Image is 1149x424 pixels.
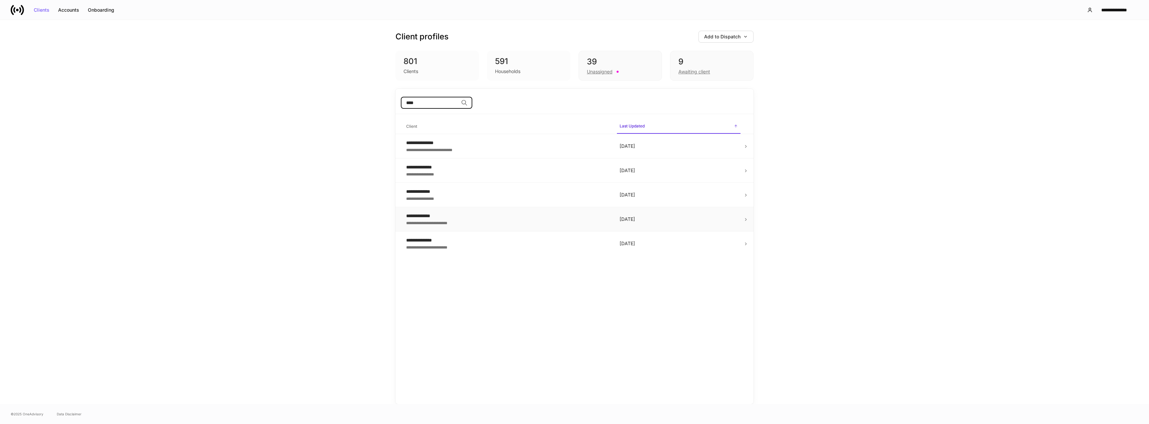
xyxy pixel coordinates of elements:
button: Add to Dispatch [698,31,754,43]
div: Clients [34,8,49,12]
div: Add to Dispatch [704,34,748,39]
div: 39 [587,56,654,67]
div: 39Unassigned [579,51,662,81]
a: Data Disclaimer [57,411,81,417]
div: Onboarding [88,8,114,12]
h6: Last Updated [620,123,645,129]
div: 591 [495,56,562,67]
div: 9Awaiting client [670,51,754,81]
button: Clients [29,5,54,15]
div: Households [495,68,520,75]
p: [DATE] [620,143,738,149]
p: [DATE] [620,167,738,174]
div: 9 [678,56,745,67]
p: [DATE] [620,216,738,223]
div: 801 [403,56,471,67]
button: Onboarding [84,5,119,15]
h6: Client [406,123,417,129]
span: Last Updated [617,119,741,134]
p: [DATE] [620,240,738,247]
button: Accounts [54,5,84,15]
span: © 2025 OneAdvisory [11,411,43,417]
div: Accounts [58,8,79,12]
div: Awaiting client [678,68,710,75]
h3: Client profiles [395,31,449,42]
div: Unassigned [587,68,613,75]
div: Clients [403,68,418,75]
span: Client [403,120,612,133]
p: [DATE] [620,191,738,198]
